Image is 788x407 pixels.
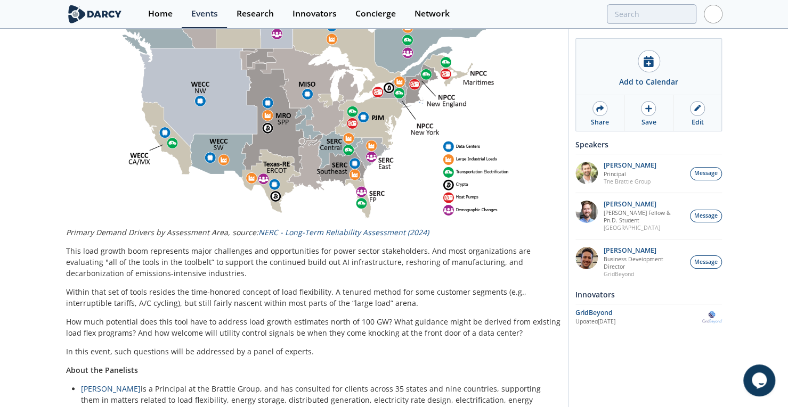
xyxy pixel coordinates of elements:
[694,212,718,220] span: Message
[258,227,429,237] a: NERC - Long-Term Reliability Assessment (2024)
[604,209,685,224] p: [PERSON_NAME] Fellow & Ph.D. Student
[575,285,722,304] div: Innovators
[66,316,560,338] p: How much potential does this tool have to address load growth estimates north of 100 GW? What gui...
[66,365,138,375] strong: About the Panelists
[690,167,722,180] button: Message
[690,210,722,223] button: Message
[591,118,609,127] div: Share
[691,118,703,127] div: Edit
[293,10,337,18] div: Innovators
[575,201,598,223] img: 94f5b726-9240-448e-ab22-991e3e151a77
[694,169,718,178] span: Message
[66,286,560,309] p: Within that set of tools resides the time-honored concept of load flexibility. A tenured method f...
[604,170,656,178] p: Principal
[148,10,173,18] div: Home
[66,227,429,237] em: Primary Demand Drivers by Assessment Area, source:
[704,5,722,23] img: Profile
[191,10,218,18] div: Events
[237,10,274,18] div: Research
[575,162,598,184] img: 80af834d-1bc5-4ae6-b57f-fc2f1b2cb4b2
[575,135,722,154] div: Speakers
[575,308,702,318] div: GridBeyond
[604,162,656,169] p: [PERSON_NAME]
[607,4,696,24] input: Advanced Search
[743,364,777,396] iframe: chat widget
[694,258,718,267] span: Message
[641,118,656,127] div: Save
[66,5,124,23] img: logo-wide.svg
[66,346,560,357] p: In this event, such questions will be addressed by a panel of experts.
[604,255,685,270] p: Business Development Director
[604,247,685,254] p: [PERSON_NAME]
[604,201,685,208] p: [PERSON_NAME]
[690,255,722,269] button: Message
[415,10,450,18] div: Network
[355,10,396,18] div: Concierge
[702,308,722,327] img: GridBeyond
[673,95,721,131] a: Edit
[81,384,141,394] a: [PERSON_NAME]
[575,247,598,269] img: 626720fa-8757-46f0-a154-a66cdc51b198
[604,270,685,278] p: GridBeyond
[66,245,560,279] p: This load growth boom represents major challenges and opportunities for power sector stakeholders...
[575,318,702,326] div: Updated [DATE]
[604,224,685,231] p: [GEOGRAPHIC_DATA]
[619,76,678,87] div: Add to Calendar
[575,308,722,327] a: GridBeyond Updated[DATE] GridBeyond
[604,178,656,185] p: The Brattle Group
